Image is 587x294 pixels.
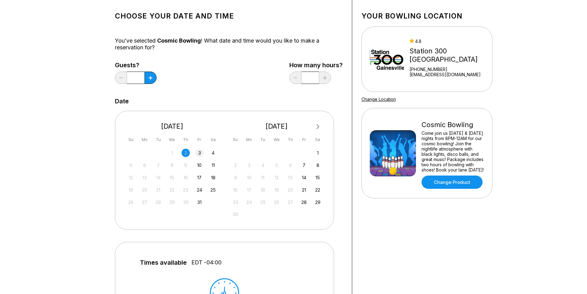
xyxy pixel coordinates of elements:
div: Tu [259,135,267,144]
a: [EMAIL_ADDRESS][DOMAIN_NAME] [410,72,489,77]
div: Not available Monday, October 13th, 2025 [141,173,149,182]
div: Tu [154,135,162,144]
div: Sa [209,135,217,144]
div: Not available Thursday, October 16th, 2025 [181,173,190,182]
a: Change Location [361,97,396,102]
label: How many hours? [289,62,343,68]
div: Not available Sunday, October 26th, 2025 [127,198,135,206]
div: [DATE] [229,122,324,130]
div: Choose Friday, November 21st, 2025 [300,186,308,194]
div: 4.8 [410,39,489,44]
div: Not available Tuesday, November 11th, 2025 [259,173,267,182]
div: Choose Friday, October 31st, 2025 [195,198,204,206]
h1: Choose your Date and time [115,12,343,20]
div: Not available Wednesday, October 29th, 2025 [168,198,176,206]
div: Fr [195,135,204,144]
div: Choose Friday, October 24th, 2025 [195,186,204,194]
h1: Your bowling location [361,12,492,20]
div: Choose Saturday, November 8th, 2025 [314,161,322,169]
div: Not available Tuesday, November 18th, 2025 [259,186,267,194]
div: Not available Wednesday, November 12th, 2025 [272,173,281,182]
div: Not available Tuesday, October 21st, 2025 [154,186,162,194]
div: Not available Sunday, November 30th, 2025 [231,210,240,218]
div: Not available Tuesday, November 25th, 2025 [259,198,267,206]
div: Not available Monday, November 10th, 2025 [245,173,253,182]
img: Station 300 Gainesville [370,36,404,82]
div: month 2025-11 [230,148,323,219]
span: Cosmic Bowling [157,37,201,44]
div: Choose Saturday, November 22nd, 2025 [314,186,322,194]
div: Not available Wednesday, October 15th, 2025 [168,173,176,182]
div: [DATE] [124,122,220,130]
div: Not available Wednesday, October 1st, 2025 [168,149,176,157]
img: Cosmic Bowling [370,130,416,176]
div: Not available Monday, October 6th, 2025 [141,161,149,169]
button: Next Month [313,122,323,132]
div: Cosmic Bowling [422,121,484,129]
div: Su [127,135,135,144]
div: Not available Monday, November 24th, 2025 [245,198,253,206]
div: Choose Friday, November 28th, 2025 [300,198,308,206]
div: Choose Friday, October 3rd, 2025 [195,149,204,157]
div: Not available Sunday, October 12th, 2025 [127,173,135,182]
div: Not available Tuesday, November 4th, 2025 [259,161,267,169]
div: Choose Saturday, October 4th, 2025 [209,149,217,157]
div: Not available Thursday, November 6th, 2025 [286,161,295,169]
div: We [168,135,176,144]
div: Not available Sunday, November 2nd, 2025 [231,161,240,169]
div: Not available Thursday, November 20th, 2025 [286,186,295,194]
div: Mo [245,135,253,144]
div: Not available Wednesday, November 5th, 2025 [272,161,281,169]
div: Choose Saturday, November 15th, 2025 [314,173,322,182]
div: Not available Thursday, November 27th, 2025 [286,198,295,206]
div: Choose Friday, October 10th, 2025 [195,161,204,169]
div: [PHONE_NUMBER] [410,67,489,72]
label: Guests? [115,62,157,68]
div: Not available Wednesday, November 26th, 2025 [272,198,281,206]
div: Choose Friday, November 14th, 2025 [300,173,308,182]
div: Come join us [DATE] & [DATE] nights from 8PM-12AM for our cosmic bowling! Join the nightlife atmo... [422,130,484,172]
div: Choose Friday, November 7th, 2025 [300,161,308,169]
div: Not available Wednesday, October 22nd, 2025 [168,186,176,194]
div: Not available Wednesday, October 8th, 2025 [168,161,176,169]
div: Su [231,135,240,144]
div: Not available Tuesday, October 7th, 2025 [154,161,162,169]
div: Not available Monday, November 17th, 2025 [245,186,253,194]
div: Not available Thursday, November 13th, 2025 [286,173,295,182]
div: Not available Tuesday, October 28th, 2025 [154,198,162,206]
div: Choose Saturday, October 11th, 2025 [209,161,217,169]
span: EDT -04:00 [191,259,222,266]
div: Not available Monday, October 27th, 2025 [141,198,149,206]
label: Date [115,98,129,105]
div: Not available Sunday, November 16th, 2025 [231,186,240,194]
div: Not available Thursday, October 2nd, 2025 [181,149,190,157]
div: Not available Thursday, October 30th, 2025 [181,198,190,206]
div: Th [286,135,295,144]
div: Not available Sunday, October 5th, 2025 [127,161,135,169]
div: Not available Sunday, November 23rd, 2025 [231,198,240,206]
div: Not available Thursday, October 23rd, 2025 [181,186,190,194]
div: Choose Saturday, October 18th, 2025 [209,173,217,182]
div: Not available Monday, November 3rd, 2025 [245,161,253,169]
div: Not available Sunday, November 9th, 2025 [231,173,240,182]
div: Mo [141,135,149,144]
div: Choose Friday, October 17th, 2025 [195,173,204,182]
div: We [272,135,281,144]
div: Station 300 [GEOGRAPHIC_DATA] [410,47,489,64]
div: Not available Thursday, October 9th, 2025 [181,161,190,169]
div: Not available Wednesday, November 19th, 2025 [272,186,281,194]
div: Choose Saturday, November 29th, 2025 [314,198,322,206]
div: Choose Saturday, October 25th, 2025 [209,186,217,194]
a: Change Product [422,176,483,189]
div: Not available Tuesday, October 14th, 2025 [154,173,162,182]
span: Times available [140,259,187,266]
div: month 2025-10 [126,148,218,206]
div: Not available Monday, October 20th, 2025 [141,186,149,194]
div: Sa [314,135,322,144]
div: Th [181,135,190,144]
div: Not available Sunday, October 19th, 2025 [127,186,135,194]
div: You’ve selected ! What date and time would you like to make a reservation for? [115,37,343,51]
div: Choose Saturday, November 1st, 2025 [314,149,322,157]
div: Fr [300,135,308,144]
